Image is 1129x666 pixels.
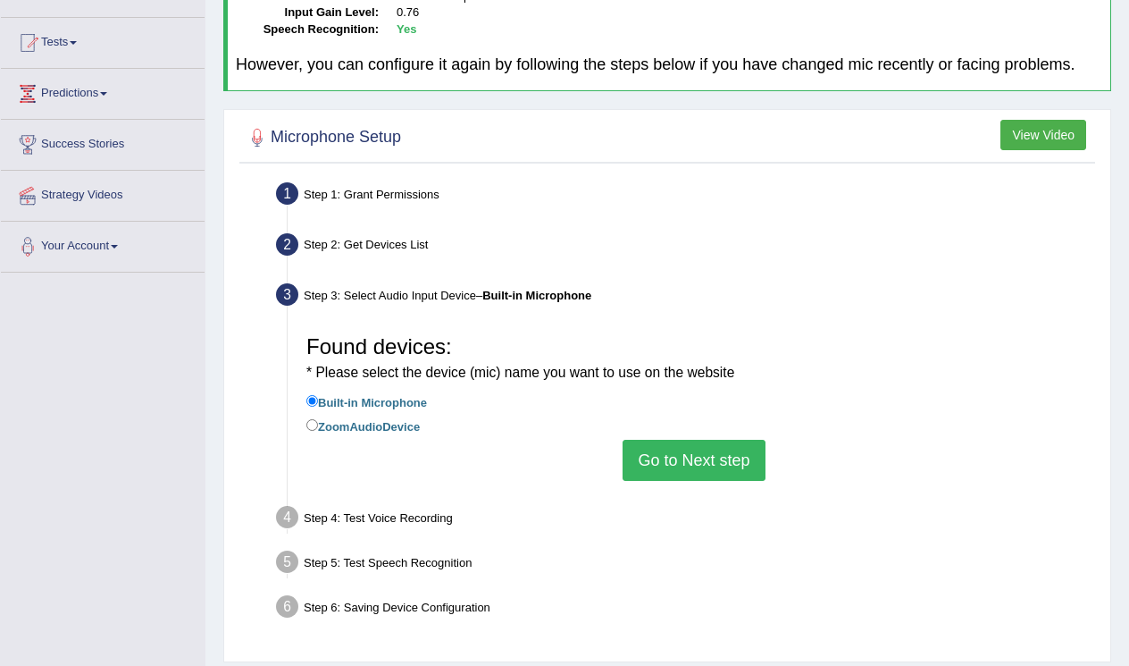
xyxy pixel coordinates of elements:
[397,22,416,36] b: Yes
[306,395,318,407] input: Built-in Microphone
[236,4,379,21] dt: Input Gain Level:
[1,69,205,114] a: Predictions
[236,56,1102,74] h4: However, you can configure it again by following the steps below if you have changed mic recently...
[476,289,591,302] span: –
[1,222,205,266] a: Your Account
[244,124,401,151] h2: Microphone Setup
[1,18,205,63] a: Tests
[268,228,1102,267] div: Step 2: Get Devices List
[268,501,1102,540] div: Step 4: Test Voice Recording
[482,289,591,302] b: Built-in Microphone
[306,365,734,380] small: * Please select the device (mic) name you want to use on the website
[268,545,1102,585] div: Step 5: Test Speech Recognition
[306,392,427,411] label: Built-in Microphone
[306,416,420,435] label: ZoomAudioDevice
[268,590,1102,629] div: Step 6: Saving Device Configuration
[623,440,765,481] button: Go to Next step
[306,335,1082,383] h3: Found devices:
[268,278,1102,317] div: Step 3: Select Audio Input Device
[268,177,1102,216] div: Step 1: Grant Permissions
[236,21,379,38] dt: Speech Recognition:
[1000,120,1086,150] button: View Video
[306,419,318,431] input: ZoomAudioDevice
[1,171,205,215] a: Strategy Videos
[1,120,205,164] a: Success Stories
[397,4,1102,21] dd: 0.76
